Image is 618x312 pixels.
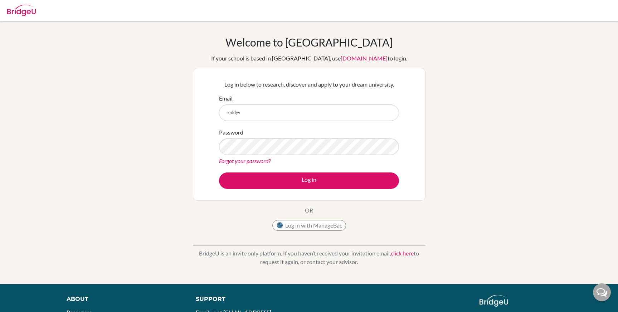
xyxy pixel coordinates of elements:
[219,172,399,189] button: Log in
[480,295,508,307] img: logo_white@2x-f4f0deed5e89b7ecb1c2cc34c3e3d731f90f0f143d5ea2071677605dd97b5244.png
[225,36,393,49] h1: Welcome to [GEOGRAPHIC_DATA]
[219,157,271,164] a: Forgot your password?
[211,54,407,63] div: If your school is based in [GEOGRAPHIC_DATA], use to login.
[219,80,399,89] p: Log in below to research, discover and apply to your dream university.
[7,5,36,16] img: Bridge-U
[272,220,346,231] button: Log in with ManageBac
[193,249,425,266] p: BridgeU is an invite only platform. If you haven’t received your invitation email, to request it ...
[219,128,243,137] label: Password
[67,295,180,303] div: About
[305,206,313,215] p: OR
[341,55,388,62] a: [DOMAIN_NAME]
[196,295,301,303] div: Support
[219,94,233,103] label: Email
[391,250,414,257] a: click here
